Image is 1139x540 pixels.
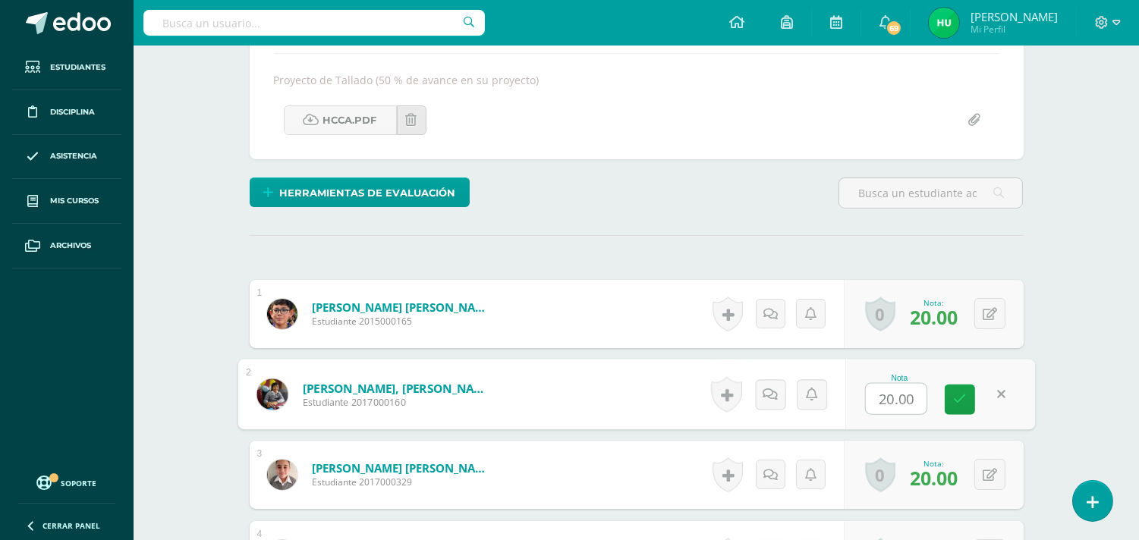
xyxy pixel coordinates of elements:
[12,224,121,268] a: Archivos
[929,8,959,38] img: a65f7309e6ece7894f4d6d22d62da79f.png
[50,106,95,118] span: Disciplina
[910,465,958,491] span: 20.00
[971,23,1058,36] span: Mi Perfil
[312,315,494,328] span: Estudiante 2015000165
[312,476,494,488] span: Estudiante 2017000329
[865,374,934,382] div: Nota
[284,105,397,135] a: HCCA.pdf
[50,240,91,252] span: Archivos
[250,177,470,207] a: Herramientas de evaluación
[256,378,288,410] img: b875f3c4c839e8e66322e8a1b13aee01.png
[50,61,105,74] span: Estudiantes
[886,20,902,36] span: 69
[312,460,494,476] a: [PERSON_NAME] [PERSON_NAME]
[839,178,1022,208] input: Busca un estudiante aquí...
[267,460,297,490] img: 8c030d8793f9bdb22bcaf9abefccd6d1.png
[865,457,895,492] a: 0
[312,300,494,315] a: [PERSON_NAME] [PERSON_NAME]
[12,135,121,180] a: Asistencia
[910,458,958,469] div: Nota:
[268,73,1005,87] div: Proyecto de Tallado (50 % de avance en su proyecto)
[910,297,958,308] div: Nota:
[61,478,97,488] span: Soporte
[267,299,297,329] img: 03e4a6e8afc24aa48c3b17dcf39f2255.png
[12,179,121,224] a: Mis cursos
[50,150,97,162] span: Asistencia
[866,384,927,414] input: 0-20.0
[302,380,489,396] a: [PERSON_NAME], [PERSON_NAME]
[12,90,121,135] a: Disciplina
[18,472,115,492] a: Soporte
[302,396,489,410] span: Estudiante 2017000160
[12,46,121,90] a: Estudiantes
[42,520,100,531] span: Cerrar panel
[910,304,958,330] span: 20.00
[143,10,485,36] input: Busca un usuario...
[279,179,455,207] span: Herramientas de evaluación
[50,195,99,207] span: Mis cursos
[971,9,1058,24] span: [PERSON_NAME]
[865,297,895,331] a: 0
